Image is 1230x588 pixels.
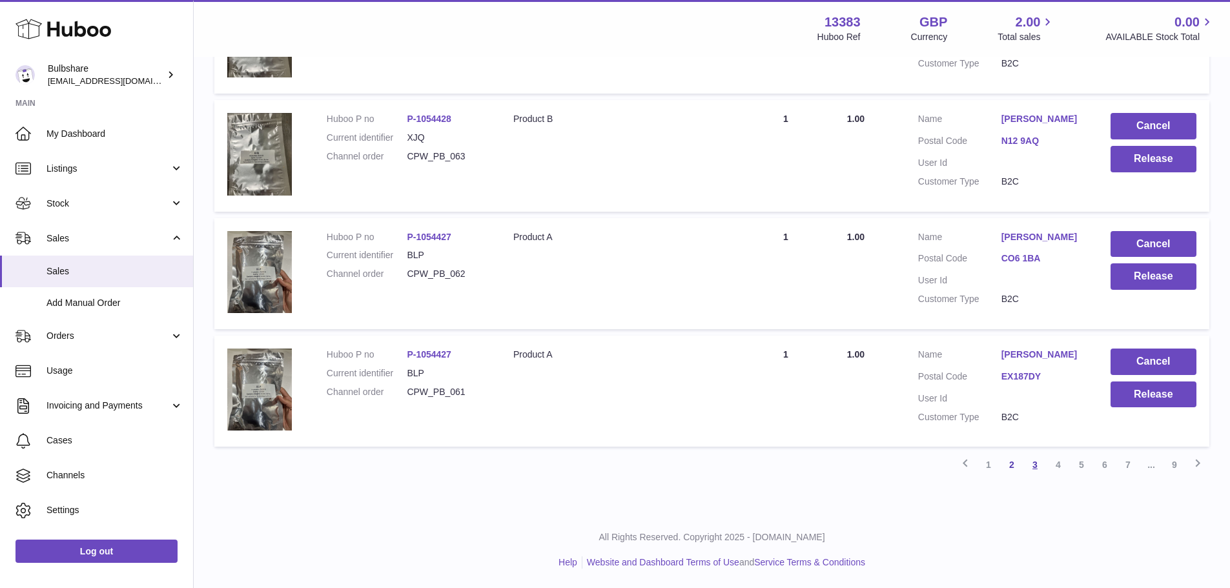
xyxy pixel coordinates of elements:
span: Settings [46,504,183,516]
span: 1.00 [847,349,865,360]
dd: CPW_PB_063 [407,150,487,163]
strong: GBP [919,14,947,31]
a: Website and Dashboard Terms of Use [587,557,739,567]
div: Currency [911,31,948,43]
a: CO6 1BA [1001,252,1085,265]
dd: B2C [1001,176,1085,188]
dt: Postal Code [918,370,1001,386]
dd: CPW_PB_061 [407,386,487,398]
td: 1 [737,218,834,329]
button: Release [1111,381,1196,408]
a: Service Terms & Conditions [754,557,865,567]
span: Add Manual Order [46,297,183,309]
div: Product A [513,349,724,361]
span: Channels [46,469,183,482]
dt: Customer Type [918,176,1001,188]
a: 7 [1116,453,1140,476]
dt: Customer Type [918,293,1001,305]
dd: BLP [407,367,487,380]
dt: Channel order [327,268,407,280]
td: 1 [737,336,834,447]
a: Help [559,557,577,567]
a: 4 [1047,453,1070,476]
dd: CPW_PB_062 [407,268,487,280]
span: 1.00 [847,232,865,242]
span: My Dashboard [46,128,183,140]
dt: Huboo P no [327,113,407,125]
a: 0.00 AVAILABLE Stock Total [1105,14,1215,43]
button: Release [1111,146,1196,172]
span: 0.00 [1174,14,1200,31]
a: [PERSON_NAME] [1001,349,1085,361]
dt: Name [918,349,1001,364]
a: N12 9AQ [1001,135,1085,147]
div: Huboo Ref [817,31,861,43]
span: Total sales [998,31,1055,43]
dd: B2C [1001,293,1085,305]
td: 1 [737,100,834,211]
a: 5 [1070,453,1093,476]
dt: Customer Type [918,57,1001,70]
dt: Customer Type [918,411,1001,423]
dt: Name [918,231,1001,247]
a: 2.00 Total sales [998,14,1055,43]
a: Log out [15,540,178,563]
img: 133831755185781.JPG [227,113,292,196]
a: 6 [1093,453,1116,476]
span: Sales [46,232,170,245]
dt: Channel order [327,386,407,398]
span: Invoicing and Payments [46,400,170,412]
button: Cancel [1111,349,1196,375]
a: P-1054427 [407,349,451,360]
span: Stock [46,198,170,210]
a: 2 [1000,453,1023,476]
dt: User Id [918,392,1001,405]
dd: BLP [407,249,487,261]
dd: B2C [1001,411,1085,423]
img: 133831755185801.JPG [227,349,292,431]
a: 3 [1023,453,1047,476]
button: Cancel [1111,113,1196,139]
img: 133831755185801.JPG [227,231,292,314]
a: [PERSON_NAME] [1001,231,1085,243]
img: rimmellive@bulbshare.com [15,65,35,85]
dt: Current identifier [327,249,407,261]
button: Cancel [1111,231,1196,258]
dd: B2C [1001,57,1085,70]
li: and [582,556,865,569]
a: [PERSON_NAME] [1001,113,1085,125]
a: P-1054427 [407,232,451,242]
span: Listings [46,163,170,175]
dt: Huboo P no [327,231,407,243]
dt: User Id [918,274,1001,287]
span: Cases [46,434,183,447]
dt: Current identifier [327,132,407,144]
dt: Huboo P no [327,349,407,361]
dd: XJQ [407,132,487,144]
dt: Postal Code [918,252,1001,268]
span: 2.00 [1016,14,1041,31]
div: Product A [513,231,724,243]
span: Usage [46,365,183,377]
strong: 13383 [825,14,861,31]
a: P-1054428 [407,114,451,124]
span: ... [1140,453,1163,476]
span: Orders [46,330,170,342]
a: EX187DY [1001,370,1085,383]
a: 9 [1163,453,1186,476]
button: Release [1111,263,1196,290]
p: All Rights Reserved. Copyright 2025 - [DOMAIN_NAME] [204,531,1220,543]
a: 1 [977,453,1000,476]
span: [EMAIL_ADDRESS][DOMAIN_NAME] [48,76,190,86]
dt: User Id [918,157,1001,169]
dt: Current identifier [327,367,407,380]
dt: Postal Code [918,135,1001,150]
dt: Name [918,113,1001,128]
span: Sales [46,265,183,278]
span: AVAILABLE Stock Total [1105,31,1215,43]
span: 1.00 [847,114,865,124]
dt: Channel order [327,150,407,163]
div: Bulbshare [48,63,164,87]
div: Product B [513,113,724,125]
